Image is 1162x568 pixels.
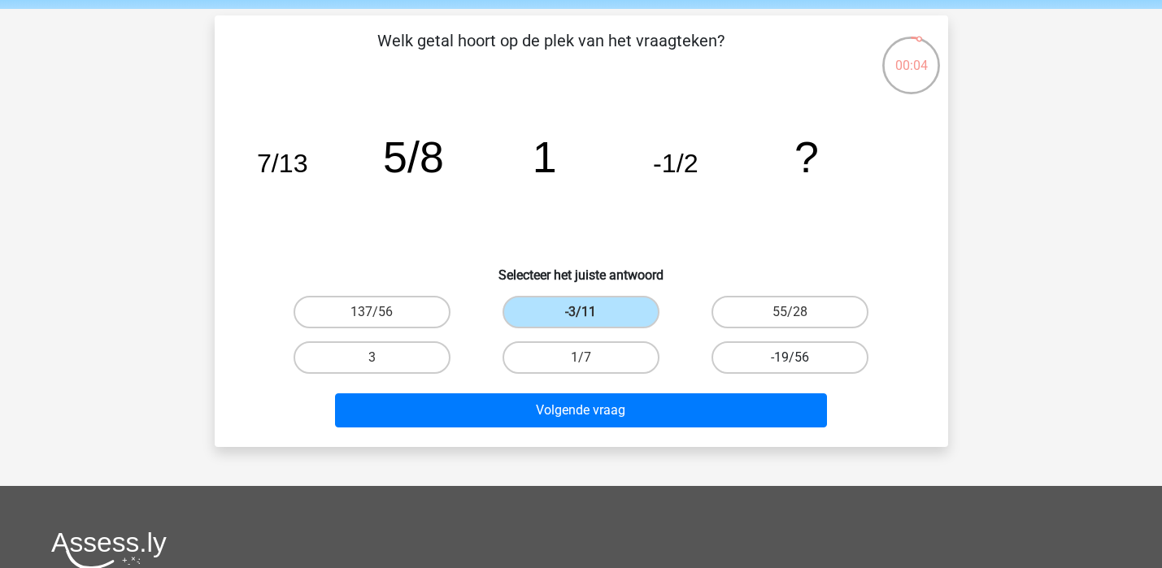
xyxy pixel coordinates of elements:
[503,296,659,328] label: -3/11
[532,132,556,181] tspan: 1
[294,341,450,374] label: 3
[881,35,942,76] div: 00:04
[383,132,444,181] tspan: 5/8
[294,296,450,328] label: 137/56
[241,254,922,283] h6: Selecteer het juiste antwoord
[335,393,827,427] button: Volgende vraag
[503,341,659,374] label: 1/7
[256,149,307,178] tspan: 7/13
[653,149,699,178] tspan: -1/2
[241,28,861,77] p: Welk getal hoort op de plek van het vraagteken?
[794,132,819,181] tspan: ?
[712,296,868,328] label: 55/28
[712,341,868,374] label: -19/56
